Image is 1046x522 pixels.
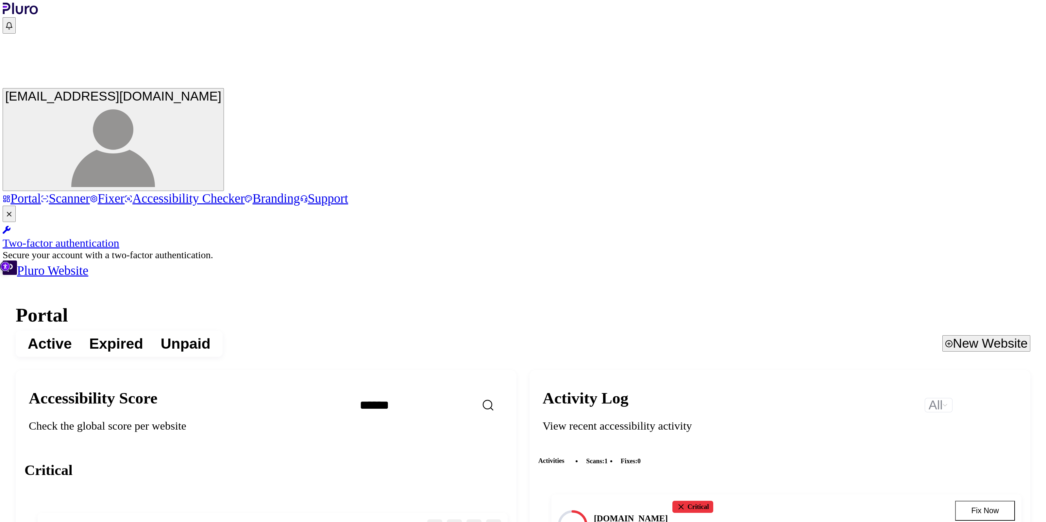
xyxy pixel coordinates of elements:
h2: Activity Log [543,392,916,405]
button: Fix Now [955,501,1015,521]
div: Activities [538,449,1022,473]
aside: Sidebar menu [3,191,1043,278]
span: [EMAIL_ADDRESS][DOMAIN_NAME] [5,89,221,103]
span: 1 [604,457,608,465]
div: Critical [672,501,714,513]
div: Secure your account with a two-factor authentication. [3,249,1043,261]
a: Two-factor authentication [3,222,1043,249]
a: Fixer [90,191,125,205]
h3: Critical [25,464,508,477]
div: Check the global score per website [29,421,342,432]
div: View recent accessibility activity [543,421,916,432]
input: Search [351,394,538,417]
img: thftftyhtu@dhdttf.com [71,103,155,187]
span: Active [28,337,72,350]
a: Branding [245,191,300,205]
a: Open Pluro Website [3,263,88,277]
div: Two-factor authentication [3,237,1043,249]
li: fixes : [616,455,645,466]
button: Close Two-factor authentication notification [3,206,16,222]
h1: Portal [16,304,1030,326]
button: New Website [942,335,1030,352]
a: Accessibility Checker [125,191,245,205]
li: scans : [582,455,612,466]
button: Active [19,334,80,354]
button: Open notifications, you have 0 new notifications [3,17,16,34]
button: [EMAIL_ADDRESS][DOMAIN_NAME]thftftyhtu@dhdttf.com [3,88,224,191]
a: Support [300,191,348,205]
button: Unpaid [152,334,219,354]
a: Scanner [41,191,90,205]
div: Set sorting [925,398,953,412]
a: Portal [3,191,41,205]
span: Expired [89,337,143,350]
span: 0 [637,457,641,465]
h2: Accessibility Score [29,392,342,405]
button: Expired [80,334,152,354]
span: Unpaid [160,337,211,350]
a: Logo [3,3,38,17]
